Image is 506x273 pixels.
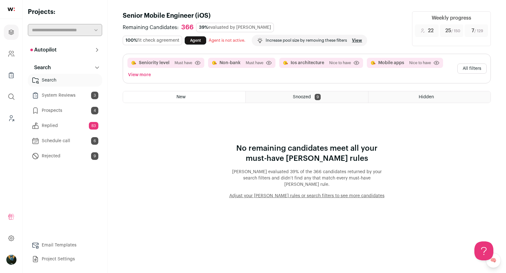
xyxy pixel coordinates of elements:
iframe: Help Scout Beacon - Open [474,241,493,260]
h1: Senior Mobile Engineer (iOS) [123,11,404,20]
span: Must have [175,60,192,65]
button: Search [28,61,102,74]
div: evaluated by [PERSON_NAME] [196,23,274,32]
span: Must have [246,60,263,65]
p: Search [30,64,51,71]
p: Increase pool size by removing these filters [266,38,347,43]
button: Non-bank [219,60,241,66]
span: 25 [445,27,460,34]
button: Ios architecture [291,60,324,66]
span: 4 [91,107,98,114]
a: System Reviews3 [28,89,102,102]
a: Agent [185,36,206,45]
a: Prospects4 [28,104,102,117]
h2: Projects: [28,8,102,16]
span: 9 [315,94,321,100]
span: Snoozed [293,95,311,99]
a: Replied83 [28,119,102,132]
span: 7 [472,27,483,34]
a: 🧠 [486,253,501,268]
span: New [176,95,186,99]
span: 39% [199,25,208,30]
p: No remaining candidates meet all your must-have [PERSON_NAME] rules [228,143,386,164]
span: 22 [428,27,434,34]
a: Search [28,74,102,87]
a: Rejected9 [28,150,102,162]
button: Autopilot [28,44,102,56]
img: wellfound-shorthand-0d5821cbd27db2630d0214b213865d53afaa358527fdda9d0ea32b1df1b89c2c.svg [8,8,15,11]
div: Weekly progress [432,14,471,22]
a: Project Settings [28,253,102,265]
a: Company Lists [4,68,19,83]
span: 100% [126,38,137,43]
a: Projects [4,25,19,40]
button: All filters [457,64,487,74]
span: Hidden [419,95,434,99]
span: 83 [89,122,98,130]
span: 3 [91,92,98,99]
button: Open dropdown [6,255,16,265]
button: Seniority level [139,60,170,66]
a: Leads (Backoffice) [4,111,19,126]
span: 6 [91,137,98,145]
a: Hidden [368,91,491,103]
p: [PERSON_NAME] evaluated 39% of the 366 candidates returned by your search filters and didn’t find... [228,169,386,188]
span: 9 [91,152,98,160]
a: View [352,38,362,43]
span: Nice to have [409,60,431,65]
p: Autopilot [30,46,57,54]
button: View more [127,70,152,79]
a: Snoozed 9 [246,91,368,103]
span: / 129 [474,29,483,33]
div: 366 [181,24,194,32]
button: Mobile apps [378,60,404,66]
img: 12031951-medium_jpg [6,255,16,265]
a: Schedule call6 [28,135,102,147]
span: Remaining Candidates: [123,24,179,31]
button: Adjust your [PERSON_NAME] rules or search filters to see more candidates [228,193,386,199]
a: Email Templates [28,239,102,252]
div: fit check agreement [123,36,182,45]
span: Nice to have [329,60,351,65]
span: / 150 [451,29,460,33]
a: Company and ATS Settings [4,46,19,61]
span: Agent is not active. [209,38,245,42]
